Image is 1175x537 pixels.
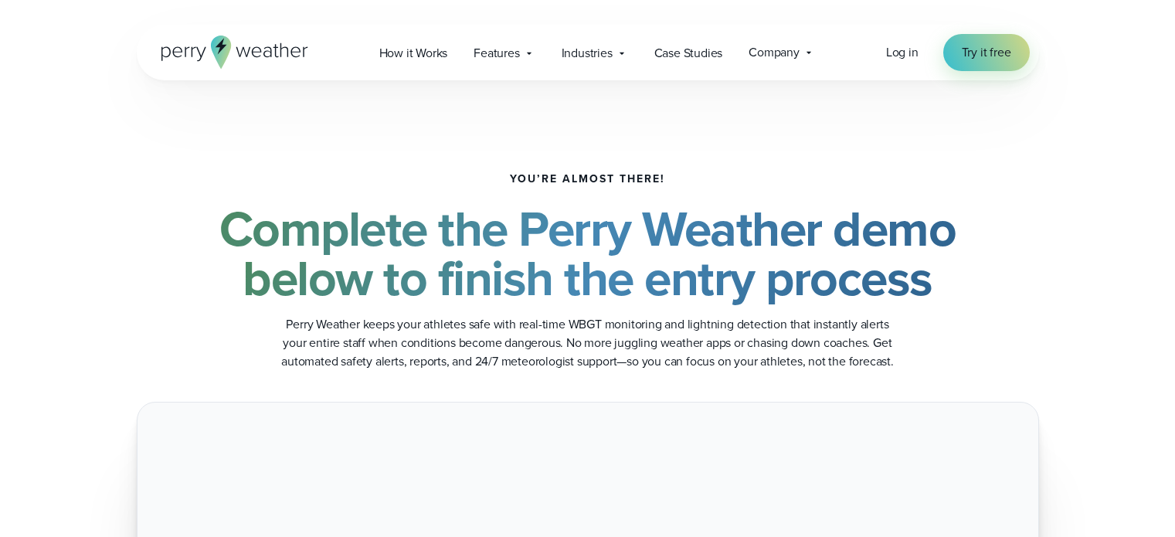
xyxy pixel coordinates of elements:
a: Case Studies [641,37,736,69]
a: Try it free [943,34,1030,71]
h5: You’re almost there! [510,173,665,185]
span: Industries [562,44,613,63]
a: How it Works [366,37,461,69]
strong: Complete the Perry Weather demo below to finish the entry process [219,192,956,314]
a: Log in [886,43,919,62]
span: Features [474,44,519,63]
span: Try it free [962,43,1011,62]
span: How it Works [379,44,448,63]
p: Perry Weather keeps your athletes safe with real-time WBGT monitoring and lightning detection tha... [279,315,897,371]
span: Company [749,43,800,62]
span: Case Studies [654,44,723,63]
span: Log in [886,43,919,61]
